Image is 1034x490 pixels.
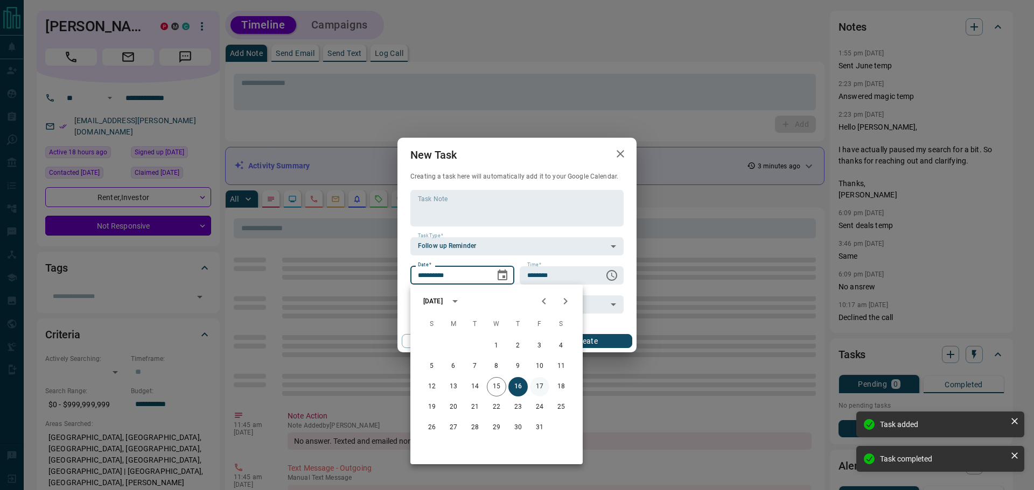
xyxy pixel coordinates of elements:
button: 28 [465,418,485,437]
button: 27 [444,418,463,437]
label: Time [527,261,541,268]
button: 3 [530,336,549,356]
button: 5 [422,357,442,376]
span: Wednesday [487,314,506,335]
button: 2 [508,336,528,356]
label: Task Type [418,232,443,239]
button: 31 [530,418,549,437]
div: Task completed [880,455,1006,463]
button: 25 [551,397,571,417]
button: 22 [487,397,506,417]
span: Saturday [551,314,571,335]
button: Choose date, selected date is Oct 16, 2025 [492,265,513,286]
span: Tuesday [465,314,485,335]
button: 17 [530,377,549,396]
button: Create [540,334,632,348]
label: Date [418,261,431,268]
button: 24 [530,397,549,417]
button: 9 [508,357,528,376]
button: 13 [444,377,463,396]
button: Next month [555,290,576,312]
button: 26 [422,418,442,437]
span: Thursday [508,314,528,335]
button: 10 [530,357,549,376]
button: 19 [422,397,442,417]
h2: New Task [397,138,470,172]
button: 18 [551,377,571,396]
button: 29 [487,418,506,437]
span: Monday [444,314,463,335]
div: Follow up Reminder [410,237,624,255]
button: 1 [487,336,506,356]
button: Choose time, selected time is 6:00 AM [601,265,623,286]
button: 30 [508,418,528,437]
span: Friday [530,314,549,335]
button: 21 [465,397,485,417]
div: Task added [880,420,1006,429]
button: 4 [551,336,571,356]
button: Previous month [533,290,555,312]
button: 7 [465,357,485,376]
button: 12 [422,377,442,396]
button: 11 [551,357,571,376]
button: 16 [508,377,528,396]
button: 14 [465,377,485,396]
div: [DATE] [423,296,443,306]
button: Cancel [402,334,494,348]
button: 8 [487,357,506,376]
button: 6 [444,357,463,376]
button: 20 [444,397,463,417]
button: 23 [508,397,528,417]
p: Creating a task here will automatically add it to your Google Calendar. [410,172,624,181]
span: Sunday [422,314,442,335]
button: 15 [487,377,506,396]
button: calendar view is open, switch to year view [446,292,464,310]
